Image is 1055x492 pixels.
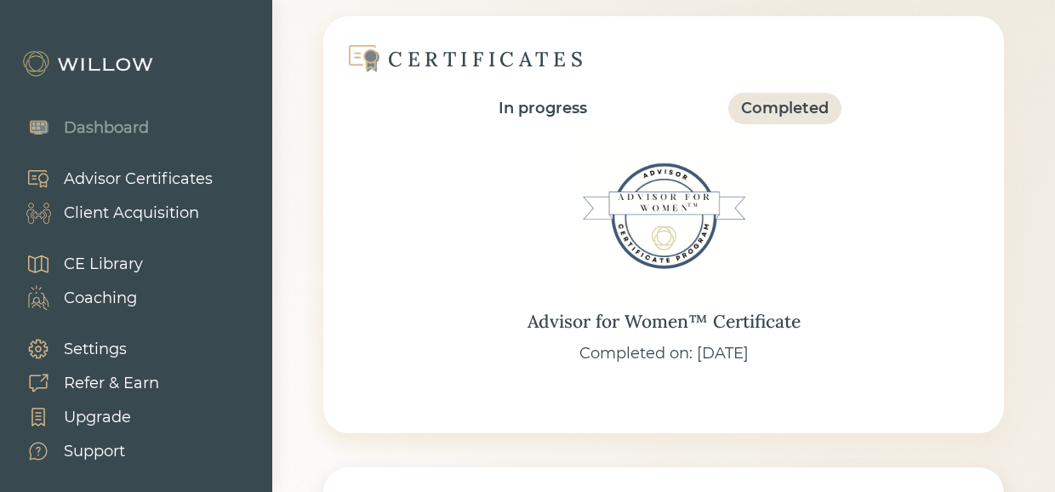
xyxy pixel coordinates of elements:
[9,366,159,400] a: Refer & Earn
[64,117,149,140] div: Dashboard
[64,168,213,191] div: Advisor Certificates
[388,46,587,72] div: CERTIFICATES
[64,253,143,276] div: CE Library
[64,440,125,463] div: Support
[527,308,801,335] div: Advisor for Women™ Certificate
[579,342,749,365] div: Completed on: [DATE]
[9,281,143,315] a: Coaching
[64,287,137,310] div: Coaching
[9,162,213,196] a: Advisor Certificates
[579,131,749,301] img: Advisor for Women™ Certificate Badge
[9,247,143,281] a: CE Library
[64,338,127,361] div: Settings
[64,202,199,225] div: Client Acquisition
[9,400,159,434] a: Upgrade
[64,372,159,395] div: Refer & Earn
[9,332,159,366] a: Settings
[499,97,587,120] div: In progress
[21,50,157,77] img: Willow
[9,196,213,230] a: Client Acquisition
[64,406,131,429] div: Upgrade
[741,97,829,120] div: Completed
[9,111,149,145] a: Dashboard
